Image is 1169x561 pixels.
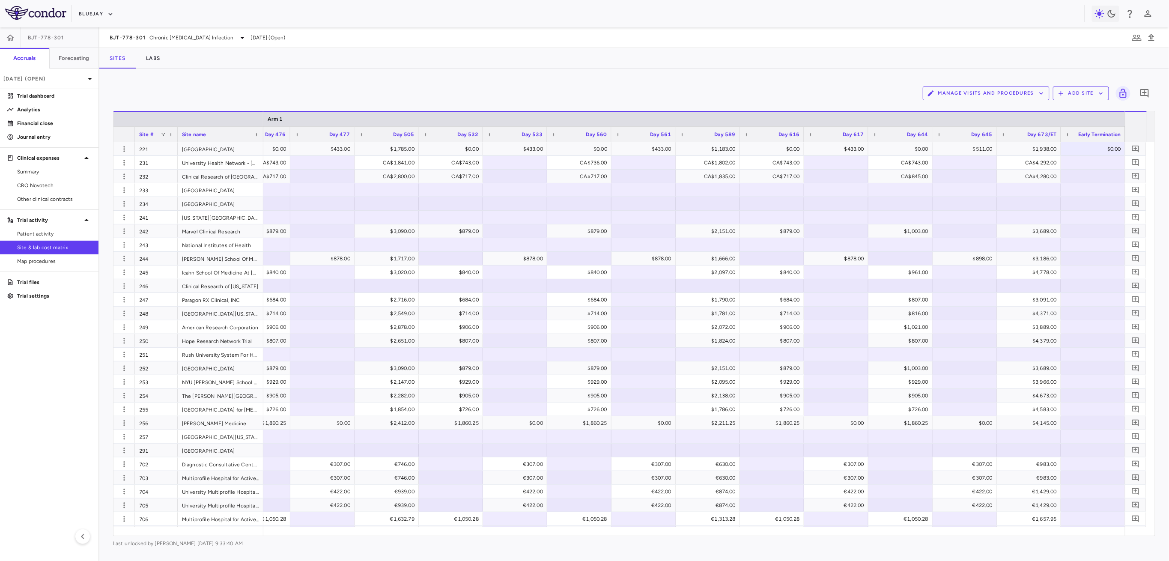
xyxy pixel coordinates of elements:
[268,116,283,122] span: Arm 1
[1130,170,1142,182] button: Add comment
[426,224,479,238] div: $879.00
[426,142,479,156] div: $0.00
[178,444,263,457] div: [GEOGRAPHIC_DATA]
[79,7,113,21] button: Bluejay
[298,416,350,430] div: $0.00
[876,375,928,389] div: $929.00
[1132,337,1140,345] svg: Add comment
[178,170,263,183] div: Clinical Research of [GEOGRAPHIC_DATA]
[748,375,800,389] div: $929.00
[99,48,136,69] button: Sites
[362,375,415,389] div: $2,147.00
[1130,335,1142,346] button: Add comment
[619,457,671,471] div: €307.00
[876,320,928,334] div: $1,021.00
[178,512,263,525] div: Multiprofile Hospital for Active Treatment [GEOGRAPHIC_DATA]- EOOD
[876,156,928,170] div: CA$743.00
[362,142,415,156] div: $1,785.00
[748,416,800,430] div: $1,860.25
[1130,403,1142,415] button: Add comment
[426,170,479,183] div: CA$717.00
[426,361,479,375] div: $879.00
[619,416,671,430] div: $0.00
[426,375,479,389] div: $929.00
[135,238,178,251] div: 243
[149,34,234,42] span: Chronic [MEDICAL_DATA] Infection
[683,403,736,416] div: $1,786.00
[779,131,800,137] span: Day 616
[298,142,350,156] div: $433.00
[178,320,263,334] div: American Research Corporation
[1132,268,1140,276] svg: Add comment
[491,485,543,498] div: €422.00
[17,119,92,127] p: Financial close
[1053,87,1109,100] button: Add Site
[135,156,178,169] div: 231
[135,471,178,484] div: 703
[1130,253,1142,264] button: Add comment
[135,457,178,471] div: 702
[1132,391,1140,400] svg: Add comment
[619,142,671,156] div: $433.00
[1132,378,1140,386] svg: Add comment
[1132,419,1140,427] svg: Add comment
[748,361,800,375] div: $879.00
[491,142,543,156] div: $433.00
[178,348,263,361] div: Rush University System For Health
[812,485,864,498] div: €422.00
[940,416,993,430] div: $0.00
[362,403,415,416] div: $1,854.00
[1005,266,1057,279] div: $4,778.00
[1139,88,1150,98] svg: Add comment
[683,361,736,375] div: $2,151.00
[522,131,543,137] span: Day 533
[135,512,178,525] div: 706
[362,389,415,403] div: $2,282.00
[135,307,178,320] div: 248
[13,54,36,62] h6: Accruals
[1005,156,1057,170] div: CA$4,292.00
[555,403,607,416] div: $726.00
[715,131,736,137] span: Day 589
[426,416,479,430] div: $1,860.25
[178,498,263,512] div: University Multiprofile Hospital For Active Treatment [GEOGRAPHIC_DATA]
[178,485,263,498] div: University Multiprofile Hospital for Active Treatment Prof [PERSON_NAME] - AD
[135,444,178,457] div: 291
[683,252,736,266] div: $1,666.00
[178,375,263,388] div: NYU [PERSON_NAME] School Of Medicine
[1132,241,1140,249] svg: Add comment
[135,279,178,292] div: 246
[426,334,479,348] div: $807.00
[683,416,736,430] div: $2,211.25
[1132,474,1140,482] svg: Add comment
[362,361,415,375] div: $3,090.00
[1137,86,1152,101] button: Add comment
[683,457,736,471] div: €630.00
[876,334,928,348] div: $807.00
[1130,321,1142,333] button: Add comment
[876,389,928,403] div: $905.00
[812,142,864,156] div: $433.00
[748,156,800,170] div: CA$743.00
[426,389,479,403] div: $905.00
[683,170,736,183] div: CA$1,835.00
[178,238,263,251] div: National Institutes of Health
[298,457,350,471] div: €307.00
[555,156,607,170] div: CA$736.00
[1005,334,1057,348] div: $4,379.00
[135,266,178,279] div: 245
[178,307,263,320] div: [GEOGRAPHIC_DATA][US_STATE] (hospital And Clinics)
[1005,252,1057,266] div: $3,186.00
[17,133,92,141] p: Journal entry
[362,156,415,170] div: CA$1,841.00
[28,34,64,41] span: BJT-778-301
[178,471,263,484] div: Multiprofile Hospital for Active Treatment [PERSON_NAME]- OOD
[812,252,864,266] div: $878.00
[683,293,736,307] div: $1,790.00
[1130,198,1142,209] button: Add comment
[555,334,607,348] div: $807.00
[17,154,81,162] p: Clinical expenses
[178,416,263,430] div: [PERSON_NAME] Medicine
[135,224,178,238] div: 242
[178,156,263,169] div: University Health Network - [GEOGRAPHIC_DATA]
